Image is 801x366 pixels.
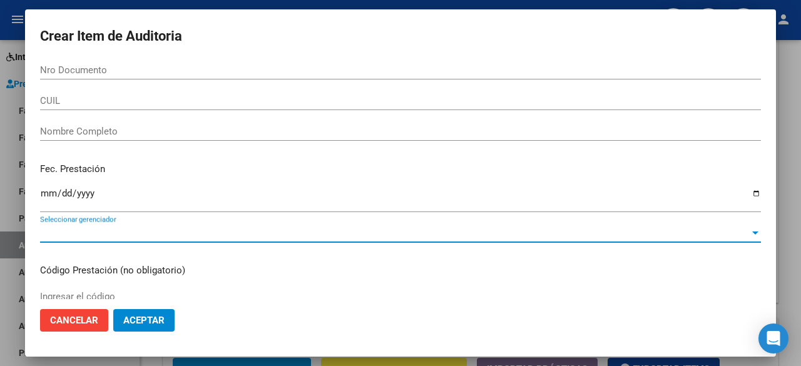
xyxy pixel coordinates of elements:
[50,315,98,326] span: Cancelar
[758,323,788,353] div: Open Intercom Messenger
[40,162,761,176] p: Fec. Prestación
[113,309,175,332] button: Aceptar
[40,24,761,48] h2: Crear Item de Auditoria
[40,263,761,278] p: Código Prestación (no obligatorio)
[123,315,165,326] span: Aceptar
[40,309,108,332] button: Cancelar
[40,227,750,238] span: Seleccionar gerenciador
